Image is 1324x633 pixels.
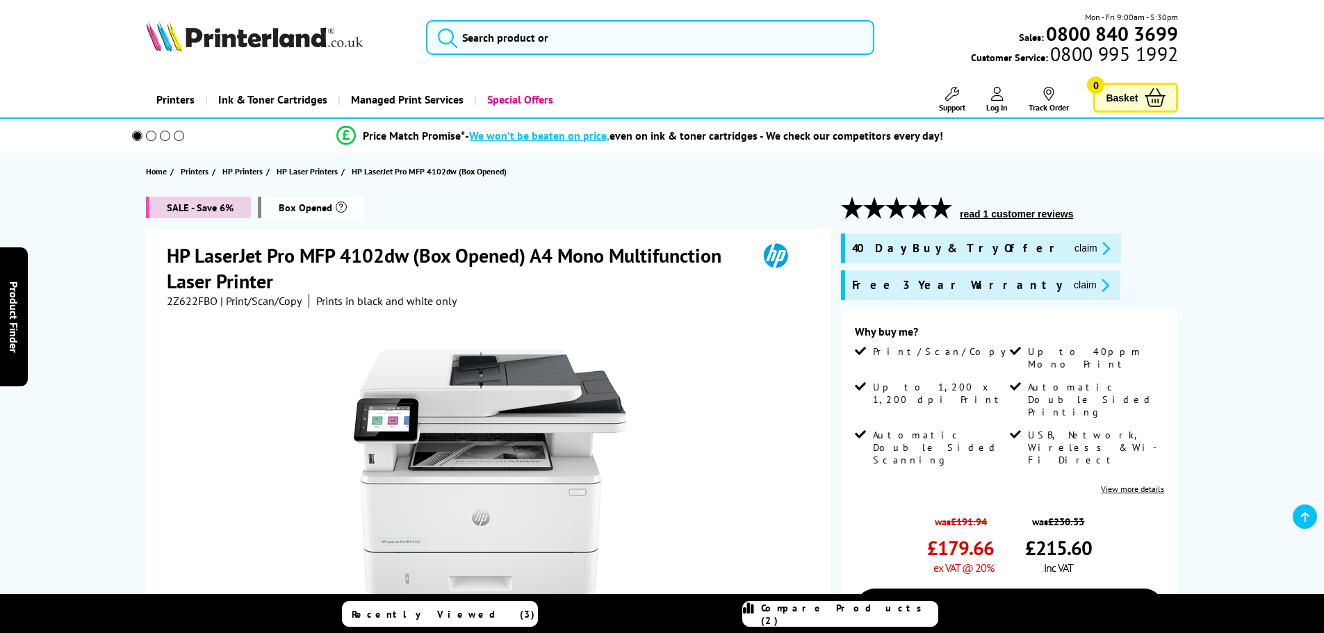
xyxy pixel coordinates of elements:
div: - even on ink & toner cartridges - We check our competitors every day! [465,129,943,142]
span: Support [939,102,965,113]
span: Log In [986,102,1008,113]
span: box-opened-description [258,197,364,218]
span: Product Finder [7,281,21,352]
span: HP LaserJet Pro MFP 4102dw (Box Opened) [352,166,507,176]
button: promo-description [1070,277,1113,293]
a: Compare Products (2) [742,601,938,627]
a: View more details [1101,484,1164,494]
span: Free 3 Year Warranty [852,277,1063,293]
span: Customer Service: [971,47,1178,64]
span: Recently Viewed (3) [352,608,535,620]
span: Basket [1106,88,1138,107]
a: Recently Viewed (3) [342,601,538,627]
span: Mon - Fri 9:00am - 5:30pm [1085,10,1178,24]
span: Up to 1,200 x 1,200 dpi Print [873,381,1006,406]
span: Home [146,164,167,179]
span: 0 [1087,76,1104,94]
strike: £230.33 [1048,515,1084,528]
a: Support [939,87,965,113]
span: Sales: [1019,31,1044,44]
span: SALE - Save 6% [146,197,251,218]
span: £179.66 [927,535,994,561]
span: £215.60 [1025,535,1092,561]
button: read 1 customer reviews [956,208,1077,220]
a: HP Printers [222,164,266,179]
a: Printers [181,164,212,179]
i: Prints in black and white only [316,294,457,308]
span: Automatic Double Sided Printing [1028,381,1161,418]
span: 40 Day Buy & Try Offer [852,240,1063,256]
span: Print/Scan/Copy [873,345,1016,358]
span: Compare Products (2) [761,602,938,627]
a: Home [146,164,170,179]
span: ex VAT @ 20% [933,561,994,575]
span: We won’t be beaten on price, [469,129,610,142]
strike: £191.94 [951,515,987,528]
a: Track Order [1029,87,1069,113]
span: Up to 40ppm Mono Print [1028,345,1161,370]
a: Log In [986,87,1008,113]
input: Search product or [426,20,874,55]
b: 0800 840 3699 [1046,21,1178,47]
li: modal_Promise [113,124,1168,148]
span: Ink & Toner Cartridges [218,82,327,117]
span: | Print/Scan/Copy [220,294,302,308]
span: HP Printers [222,164,263,179]
span: was [1025,508,1092,528]
a: Printerland Logo [146,21,409,54]
a: HP Laser Printers [277,164,341,179]
a: Managed Print Services [338,82,474,117]
span: Automatic Double Sided Scanning [873,429,1006,466]
span: Printers [181,164,209,179]
a: Printers [146,82,205,117]
a: Basket 0 [1093,83,1178,113]
span: USB, Network, Wireless & Wi-Fi Direct [1028,429,1161,466]
div: Why buy me? [855,324,1164,345]
span: Price Match Promise* [363,129,465,142]
a: Special Offers [474,82,564,117]
span: 2Z622FBO [167,294,218,308]
button: promo-description [1070,240,1114,256]
span: 0800 995 1992 [1048,47,1178,60]
img: HP LaserJet Pro MFP 4102dw (Box Opened) [354,336,626,608]
a: Ink & Toner Cartridges [205,82,338,117]
span: was [927,508,994,528]
span: HP Laser Printers [277,164,338,179]
span: inc VAT [1044,561,1073,575]
a: Add to Basket [855,589,1164,629]
h1: HP LaserJet Pro MFP 4102dw (Box Opened) A4 Mono Multifunction Laser Printer [167,242,744,294]
img: Printerland Logo [146,21,363,51]
a: 0800 840 3699 [1044,27,1178,40]
img: HP [744,242,808,268]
